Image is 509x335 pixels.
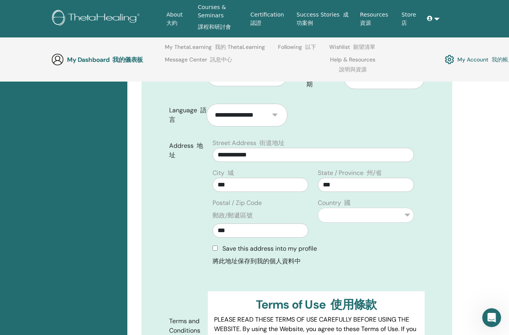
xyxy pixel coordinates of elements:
[214,298,418,312] h3: Terms of Use
[330,56,375,82] a: Help & Resources說明與資源
[293,7,357,30] a: Success Stories 成功案例
[247,7,293,30] a: Certification 認證
[213,257,301,265] font: 將此地址保存到我的個人資料中
[296,11,349,26] font: 成功案例
[398,7,423,30] a: Store 店
[360,20,371,26] font: 資源
[198,24,231,30] font: 課程和研討會
[163,138,208,163] label: Address
[210,56,232,63] font: 訊息中心
[165,56,232,69] a: Message Center 訊息中心
[112,56,143,64] font: 我的儀表板
[163,7,195,30] a: About 大約
[344,199,351,207] font: 國
[482,308,501,327] iframe: Intercom live chat
[213,198,262,223] label: Postal / Zip Code
[329,44,375,56] a: Wishlist 願望清單
[401,20,407,26] font: 店
[67,56,146,63] h3: My Dashboard
[353,43,375,50] font: 願望清單
[165,44,265,56] a: My ThetaLearning 我的 ThetaLearning
[213,211,253,220] font: 郵政/郵遞區號
[357,7,398,30] a: Resources 資源
[51,53,64,66] img: generic-user-icon.jpg
[330,297,377,312] font: 使用條款
[163,103,207,127] label: Language
[215,43,265,50] font: 我的 ThetaLearning
[259,139,285,147] font: 街道地址
[318,168,382,178] label: State / Province
[52,10,143,28] img: logo.png
[166,20,177,26] font: 大約
[278,44,316,56] a: Following 以下
[213,244,317,265] span: Save this address into my profile
[227,169,234,177] font: 城
[339,66,367,73] font: 說明與資源
[250,20,261,26] font: 認證
[318,198,351,208] label: Country
[213,168,234,178] label: City
[213,138,285,148] label: Street Address
[367,169,382,177] font: 州/省
[305,43,316,50] font: 以下
[445,53,454,66] img: cog.svg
